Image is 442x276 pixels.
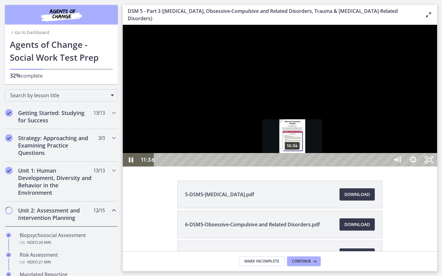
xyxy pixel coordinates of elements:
a: Download [339,248,375,261]
span: 13 / 13 [93,109,105,117]
span: 6-DSM5-Obsessive-Compulsive and Related Disorders.pdf [185,221,320,228]
div: Search by lesson title [5,89,118,102]
span: 3 / 3 [98,134,105,142]
button: Continue [287,256,321,266]
a: Download [339,218,375,231]
img: Agents of Change Social Work Test Prep [25,7,98,22]
span: · 26 min [38,239,51,246]
i: Completed [5,109,13,117]
p: complete [10,72,113,79]
span: Mark Incomplete [244,259,279,264]
h2: Unit 2: Assessment and Intervention Planning [18,207,93,221]
span: 13 / 13 [93,167,105,174]
h2: Strategy: Approaching and Examining Practice Questions [18,134,93,156]
div: Video [20,259,115,266]
span: Download [344,191,370,198]
span: Download [344,251,370,258]
div: Video [20,239,115,246]
i: Completed [6,233,11,238]
button: Unfullscreen [298,128,314,142]
h1: Agents of Change - Social Work Test Prep [10,38,113,64]
h2: Unit 1: Human Development, Diversity and Behavior in the Environment [18,167,93,196]
span: Download [344,221,370,228]
iframe: Video Lesson [123,25,437,167]
a: Download [339,188,375,201]
i: Completed [6,252,11,257]
a: Go to Dashboard [10,29,49,36]
button: Show settings menu [282,128,298,142]
span: Search by lesson title [10,92,108,99]
i: Completed [5,134,13,142]
span: 32% [10,72,21,79]
span: Continue [292,259,311,264]
span: · 21 min [38,259,51,266]
div: Biopsychosocial Assessment [20,232,115,246]
h3: DSM 5 - Part 3 ([MEDICAL_DATA], Obsessive-Compulsive and Related Disorders, Trauma & [MEDICAL_DAT... [128,7,415,22]
button: Mark Incomplete [239,256,285,266]
span: 12 / 15 [93,207,105,214]
i: Completed [5,167,13,174]
button: Mute [266,128,282,142]
span: 5-DSM5-[MEDICAL_DATA].pdf [185,191,254,198]
h2: Getting Started: Studying for Success [18,109,93,124]
span: 7-DSM5-Trauma _ [MEDICAL_DATA]-Related Disorders.pdf [185,251,320,258]
div: Risk Assessment [20,251,115,266]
